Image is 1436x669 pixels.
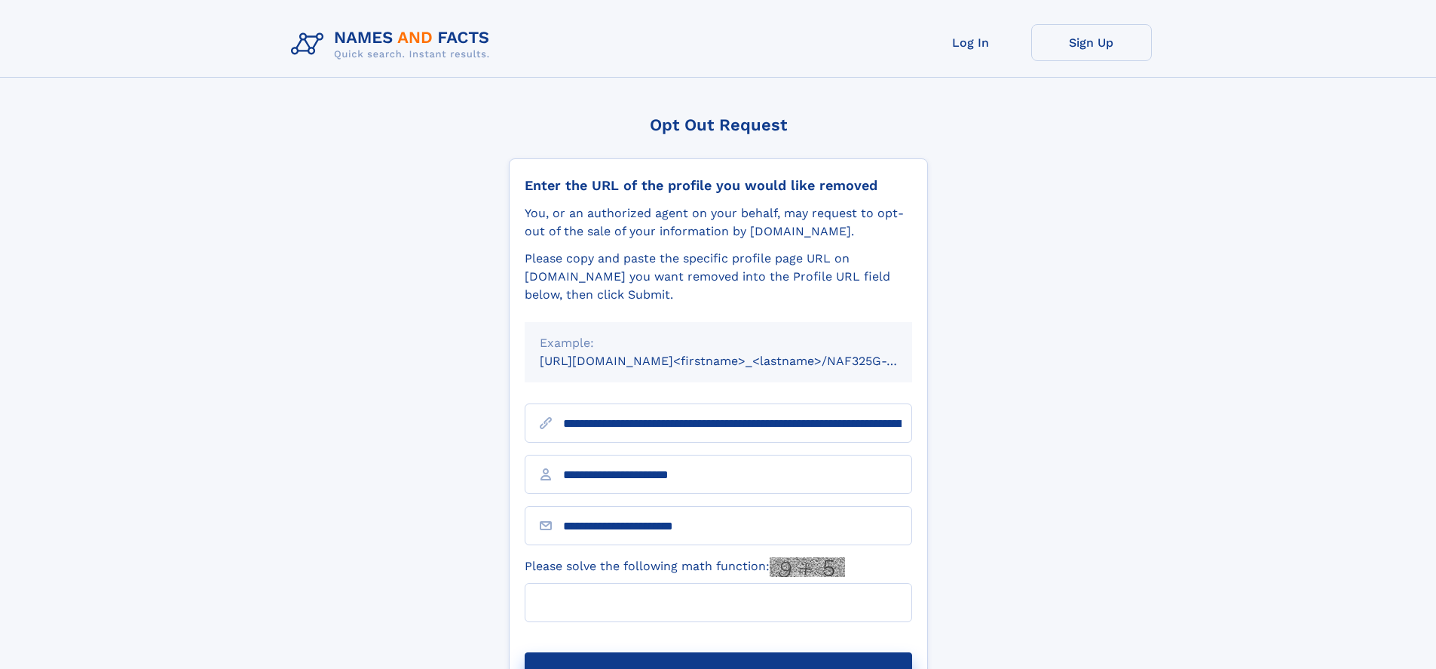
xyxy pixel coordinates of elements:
a: Sign Up [1031,24,1152,61]
div: Example: [540,334,897,352]
div: Opt Out Request [509,115,928,134]
div: Enter the URL of the profile you would like removed [525,177,912,194]
div: Please copy and paste the specific profile page URL on [DOMAIN_NAME] you want removed into the Pr... [525,250,912,304]
small: [URL][DOMAIN_NAME]<firstname>_<lastname>/NAF325G-xxxxxxxx [540,354,941,368]
a: Log In [911,24,1031,61]
img: Logo Names and Facts [285,24,502,65]
div: You, or an authorized agent on your behalf, may request to opt-out of the sale of your informatio... [525,204,912,241]
label: Please solve the following math function: [525,557,845,577]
